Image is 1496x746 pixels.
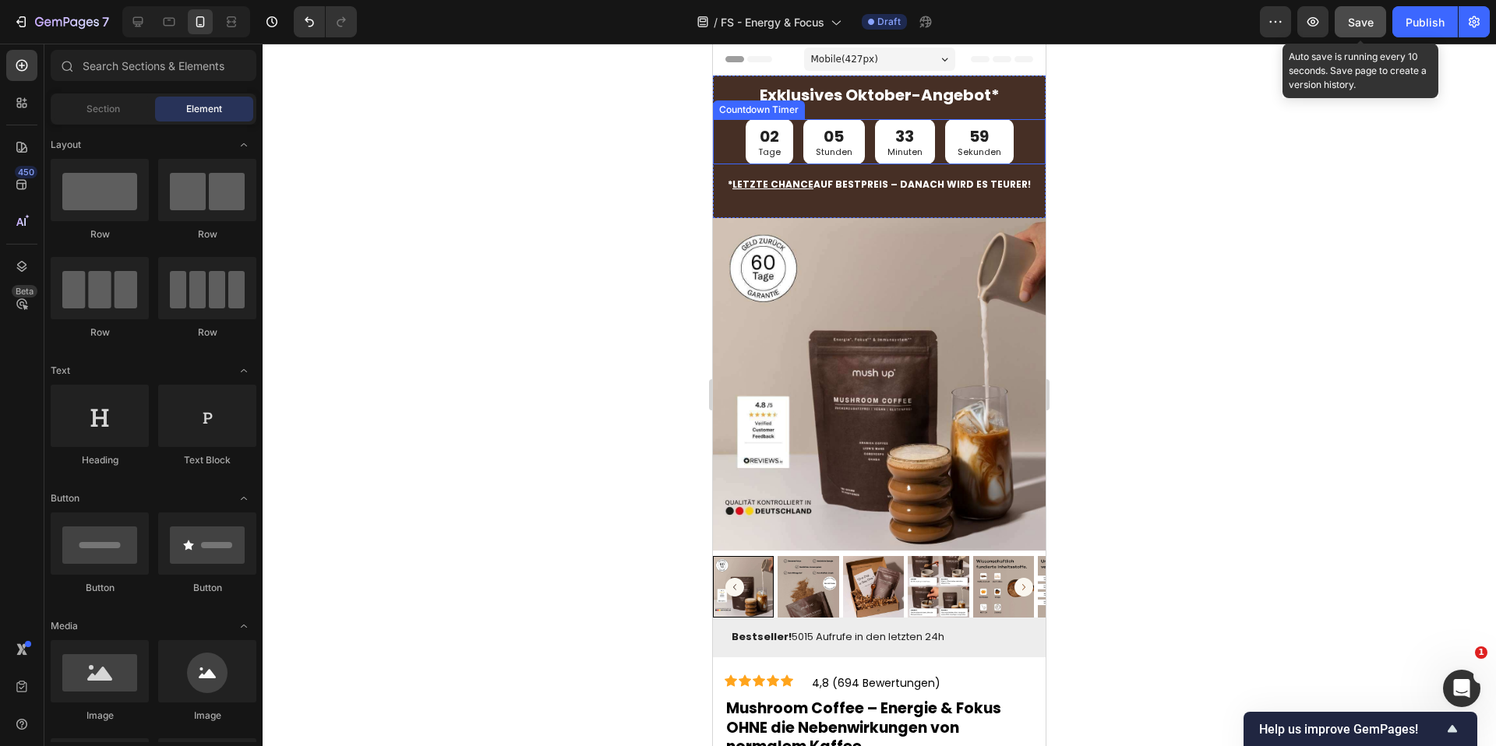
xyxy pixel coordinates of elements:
[158,709,256,723] div: Image
[713,44,1046,746] iframe: Design area
[158,325,256,340] div: Row
[231,614,256,639] span: Toggle open
[51,50,256,81] input: Search Sections & Elements
[51,581,149,595] div: Button
[294,6,357,37] div: Undo/Redo
[51,325,149,340] div: Row
[12,654,321,715] h2: Mushroom Coffee – Energie & Fokus OHNE die Nebenwirkungen von normalem Kaffee
[6,6,116,37] button: 7
[186,102,222,116] span: Element
[1259,720,1462,738] button: Show survey - Help us improve GemPages!
[877,15,901,29] span: Draft
[231,358,256,383] span: Toggle open
[158,227,256,241] div: Row
[721,14,824,30] span: FS - Energy & Focus
[1335,6,1386,37] button: Save
[1392,6,1458,37] button: Publish
[714,14,718,30] span: /
[1259,722,1443,737] span: Help us improve GemPages!
[1406,14,1445,30] div: Publish
[158,453,256,467] div: Text Block
[12,285,37,297] div: Beta
[51,619,78,633] span: Media
[102,12,109,31] p: 7
[158,581,256,595] div: Button
[51,138,81,152] span: Layout
[51,709,149,723] div: Image
[1443,670,1480,707] iframe: Intercom live chat
[86,102,120,116] span: Section
[15,166,37,178] div: 450
[231,486,256,511] span: Toggle open
[231,132,256,157] span: Toggle open
[51,227,149,241] div: Row
[51,491,79,505] span: Button
[1475,646,1487,659] span: 1
[51,453,149,467] div: Heading
[1348,16,1374,29] span: Save
[51,364,70,378] span: Text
